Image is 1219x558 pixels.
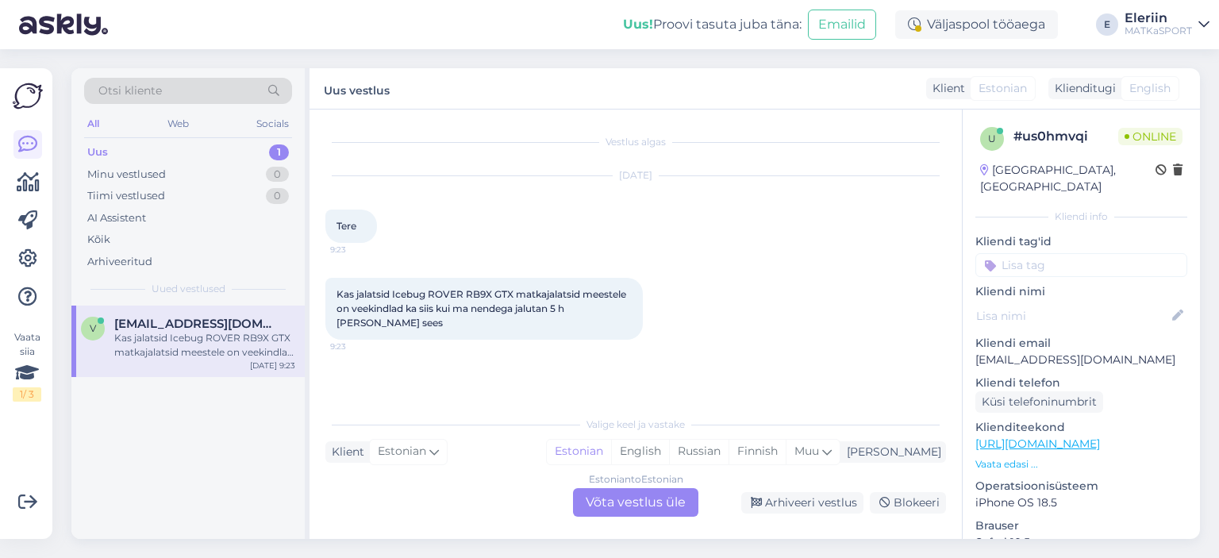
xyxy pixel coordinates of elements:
[840,444,941,460] div: [PERSON_NAME]
[975,391,1103,413] div: Küsi telefoninumbrit
[114,317,279,331] span: veikokahar@gmail.com
[975,419,1187,436] p: Klienditeekond
[1118,128,1182,145] span: Online
[325,135,946,149] div: Vestlus algas
[979,80,1027,97] span: Estonian
[976,307,1169,325] input: Lisa nimi
[975,495,1187,511] p: iPhone OS 18.5
[325,418,946,432] div: Valige keel ja vastake
[975,210,1187,224] div: Kliendi info
[975,437,1100,451] a: [URL][DOMAIN_NAME]
[84,114,102,134] div: All
[13,81,43,111] img: Askly Logo
[794,444,819,458] span: Muu
[975,335,1187,352] p: Kliendi email
[1129,80,1171,97] span: English
[1125,25,1192,37] div: MATKaSPORT
[623,17,653,32] b: Uus!
[808,10,876,40] button: Emailid
[330,244,390,256] span: 9:23
[13,330,41,402] div: Vaata siia
[980,162,1156,195] div: [GEOGRAPHIC_DATA], [GEOGRAPHIC_DATA]
[729,440,786,464] div: Finnish
[975,283,1187,300] p: Kliendi nimi
[988,133,996,144] span: u
[975,518,1187,534] p: Brauser
[325,444,364,460] div: Klient
[1013,127,1118,146] div: # us0hmvqi
[250,360,295,371] div: [DATE] 9:23
[975,253,1187,277] input: Lisa tag
[114,331,295,360] div: Kas jalatsid Icebug ROVER RB9X GTX matkajalatsid meestele on veekindlad ka siis kui ma nendega ja...
[87,210,146,226] div: AI Assistent
[1048,80,1116,97] div: Klienditugi
[975,352,1187,368] p: [EMAIL_ADDRESS][DOMAIN_NAME]
[330,341,390,352] span: 9:23
[926,80,965,97] div: Klient
[975,534,1187,551] p: Safari 18.5
[90,322,96,334] span: v
[87,167,166,183] div: Minu vestlused
[13,387,41,402] div: 1 / 3
[325,168,946,183] div: [DATE]
[378,443,426,460] span: Estonian
[269,144,289,160] div: 1
[669,440,729,464] div: Russian
[87,188,165,204] div: Tiimi vestlused
[266,167,289,183] div: 0
[152,282,225,296] span: Uued vestlused
[336,288,629,329] span: Kas jalatsid Icebug ROVER RB9X GTX matkajalatsid meestele on veekindlad ka siis kui ma nendega ja...
[623,15,802,34] div: Proovi tasuta juba täna:
[324,78,390,99] label: Uus vestlus
[336,220,356,232] span: Tere
[741,492,863,514] div: Arhiveeri vestlus
[573,488,698,517] div: Võta vestlus üle
[870,492,946,514] div: Blokeeri
[1125,12,1192,25] div: Eleriin
[98,83,162,99] span: Otsi kliente
[975,478,1187,495] p: Operatsioonisüsteem
[87,232,110,248] div: Kõik
[164,114,192,134] div: Web
[266,188,289,204] div: 0
[589,472,683,487] div: Estonian to Estonian
[611,440,669,464] div: English
[87,254,152,270] div: Arhiveeritud
[253,114,292,134] div: Socials
[975,233,1187,250] p: Kliendi tag'id
[975,375,1187,391] p: Kliendi telefon
[1096,13,1118,36] div: E
[87,144,108,160] div: Uus
[895,10,1058,39] div: Väljaspool tööaega
[547,440,611,464] div: Estonian
[1125,12,1209,37] a: EleriinMATKaSPORT
[975,457,1187,471] p: Vaata edasi ...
